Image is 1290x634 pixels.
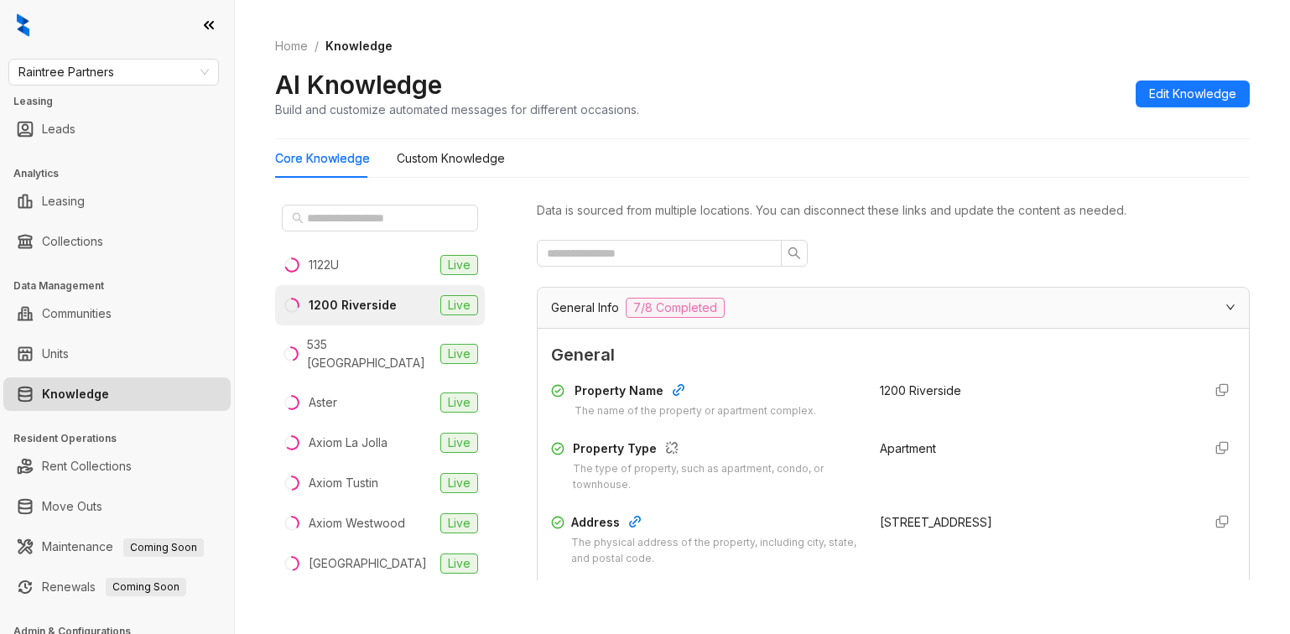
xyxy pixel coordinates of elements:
[3,530,231,564] li: Maintenance
[106,578,186,596] span: Coming Soon
[13,431,234,446] h3: Resident Operations
[309,474,378,492] div: Axiom Tustin
[42,377,109,411] a: Knowledge
[17,13,29,37] img: logo
[309,554,427,573] div: [GEOGRAPHIC_DATA]
[42,184,85,218] a: Leasing
[1136,81,1250,107] button: Edit Knowledge
[440,473,478,493] span: Live
[3,297,231,330] li: Communities
[13,166,234,181] h3: Analytics
[440,255,478,275] span: Live
[573,461,859,493] div: The type of property, such as apartment, condo, or townhouse.
[571,513,860,535] div: Address
[440,553,478,574] span: Live
[3,225,231,258] li: Collections
[573,439,859,461] div: Property Type
[275,69,442,101] h2: AI Knowledge
[42,450,132,483] a: Rent Collections
[626,298,725,318] span: 7/8 Completed
[275,101,639,118] div: Build and customize automated messages for different occasions.
[575,382,816,403] div: Property Name
[272,37,311,55] a: Home
[571,535,860,567] div: The physical address of the property, including city, state, and postal code.
[880,441,936,455] span: Apartment
[575,403,816,419] div: The name of the property or apartment complex.
[880,513,1189,532] div: [STREET_ADDRESS]
[788,247,801,260] span: search
[538,288,1249,328] div: General Info7/8 Completed
[551,299,619,317] span: General Info
[42,225,103,258] a: Collections
[315,37,319,55] li: /
[309,393,337,412] div: Aster
[42,490,102,523] a: Move Outs
[537,201,1250,220] div: Data is sourced from multiple locations. You can disconnect these links and update the content as...
[18,60,209,85] span: Raintree Partners
[3,112,231,146] li: Leads
[1225,302,1235,312] span: expanded
[3,377,231,411] li: Knowledge
[440,513,478,533] span: Live
[440,344,478,364] span: Live
[880,383,961,398] span: 1200 Riverside
[440,295,478,315] span: Live
[292,212,304,224] span: search
[42,570,186,604] a: RenewalsComing Soon
[123,538,204,557] span: Coming Soon
[3,184,231,218] li: Leasing
[42,112,75,146] a: Leads
[3,570,231,604] li: Renewals
[275,149,370,168] div: Core Knowledge
[309,296,397,314] div: 1200 Riverside
[309,434,388,452] div: Axiom La Jolla
[325,39,393,53] span: Knowledge
[309,514,405,533] div: Axiom Westwood
[3,490,231,523] li: Move Outs
[42,297,112,330] a: Communities
[13,278,234,294] h3: Data Management
[307,335,434,372] div: 535 [GEOGRAPHIC_DATA]
[42,337,69,371] a: Units
[440,392,478,413] span: Live
[551,342,1235,368] span: General
[13,94,234,109] h3: Leasing
[3,337,231,371] li: Units
[309,256,339,274] div: 1122U
[440,433,478,453] span: Live
[1149,85,1236,103] span: Edit Knowledge
[3,450,231,483] li: Rent Collections
[397,149,505,168] div: Custom Knowledge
